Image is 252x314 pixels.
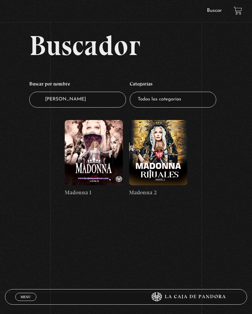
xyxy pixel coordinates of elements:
a: Buscar [207,8,222,13]
h4: Categorías [130,78,216,92]
a: Madonna 2 [129,120,187,197]
a: Madonna 1 [65,120,123,197]
span: Cerrar [18,300,33,305]
h4: Madonna 1 [65,188,123,197]
h2: Buscador [29,31,247,59]
h4: Buscar por nombre [29,78,126,92]
a: View your shopping cart [234,7,242,15]
h4: Madonna 2 [129,188,187,197]
span: Menu [21,295,31,299]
